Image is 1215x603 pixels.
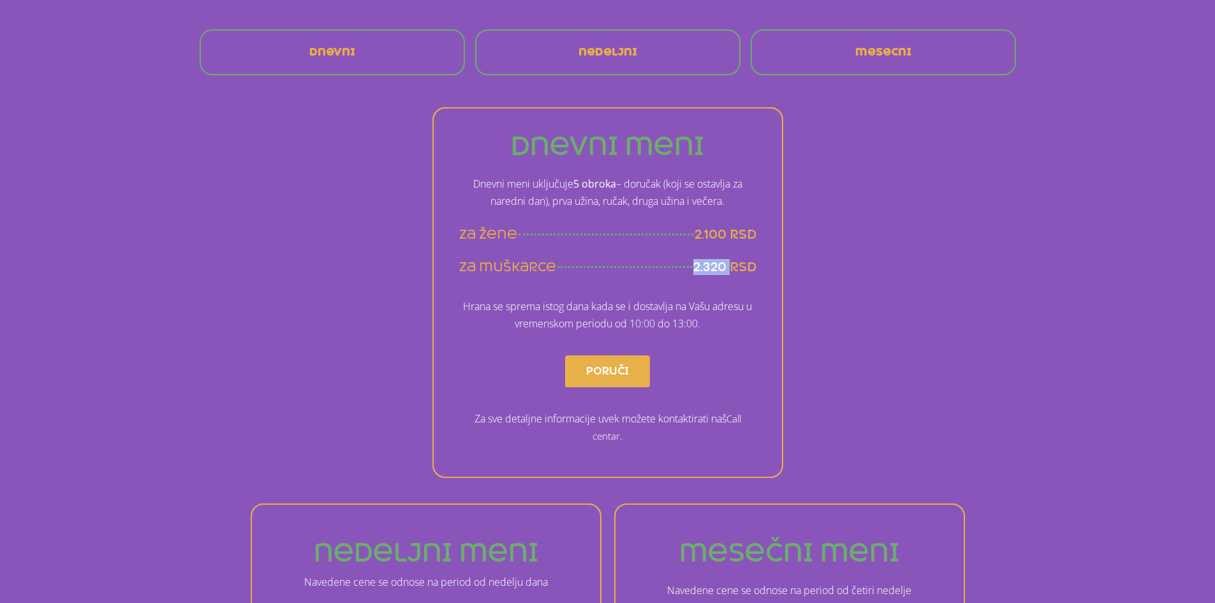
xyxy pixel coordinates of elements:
h3: nedeljni meni [277,540,575,565]
strong: 5 obroka [573,177,616,191]
span: za žene [459,227,517,242]
a: mesecni [845,37,922,68]
span: Dnevni [309,47,355,57]
a: Dnevni [299,37,365,68]
span: 2.100 rsd [695,227,756,242]
h3: dnevni meni [459,134,756,159]
h3: mesečni meni [641,540,938,565]
span: nedeljni [578,47,637,57]
p: Hrana se sprema istog dana kada se i dostavlja na Vašu adresu u vremenskom periodu od 10:00 do 13... [459,298,756,332]
p: Dnevni meni uključuje – doručak (koji se ostavlja za naredni dan), prva užina, ručak, druga užina... [459,175,756,210]
p: Navedene cene se odnose na period od četiri nedelje [641,582,938,599]
span: Poruči [586,361,629,382]
div: Navedene cene se odnose na period od nedelju dana [277,576,575,588]
span: 2.320 rsd [693,259,756,275]
a: nedeljni [568,37,647,68]
span: za muškarce [459,259,556,275]
span: mesecni [855,47,911,57]
p: Za sve detaljne informacije uvek možete kontaktirati naš . [459,410,756,445]
a: Poruči [565,355,650,387]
